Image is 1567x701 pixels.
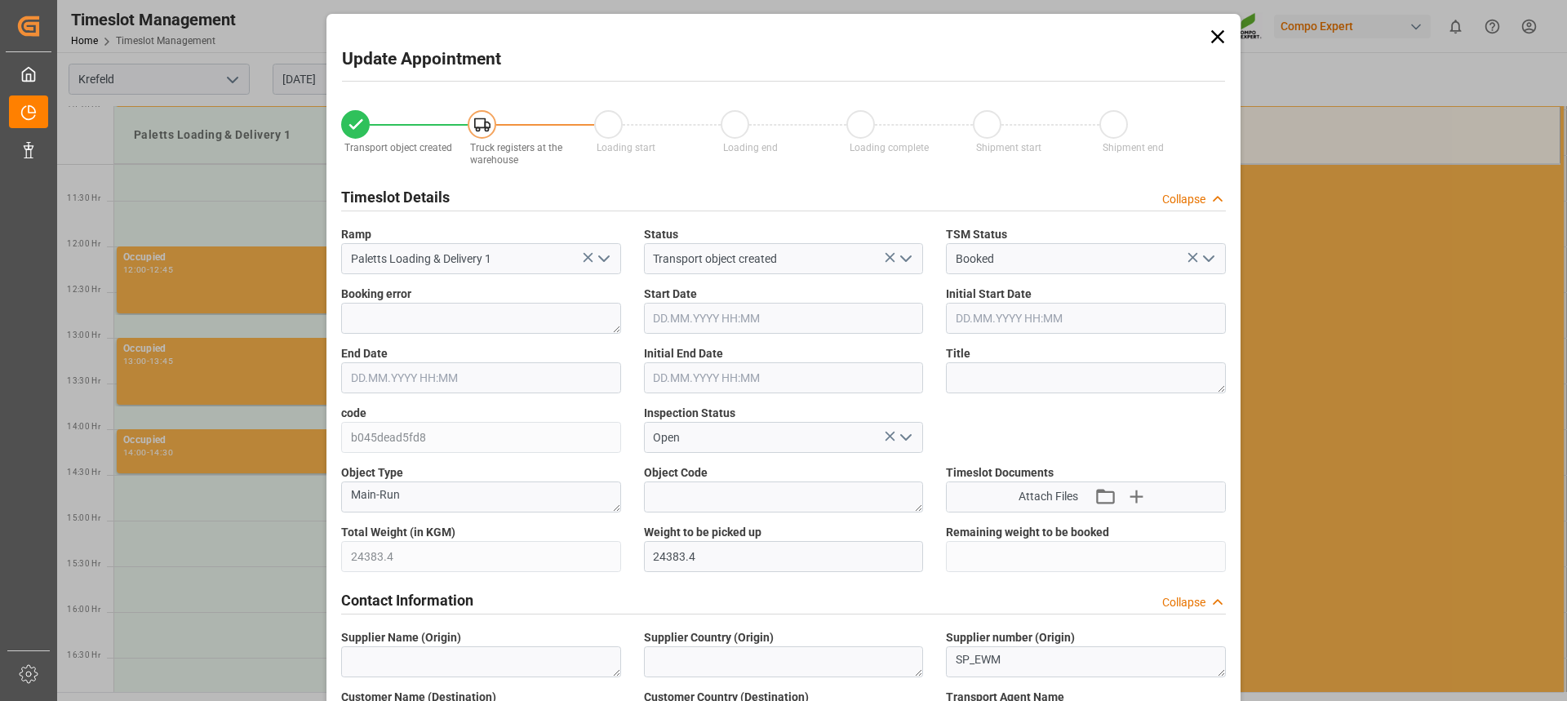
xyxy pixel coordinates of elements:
input: DD.MM.YYYY HH:MM [644,303,924,334]
span: Ramp [341,226,371,243]
span: Title [946,345,970,362]
input: Type to search/select [341,243,621,274]
span: Object Type [341,464,403,481]
div: Collapse [1162,594,1205,611]
input: DD.MM.YYYY HH:MM [341,362,621,393]
span: Initial End Date [644,345,723,362]
input: DD.MM.YYYY HH:MM [946,303,1226,334]
input: DD.MM.YYYY HH:MM [644,362,924,393]
button: open menu [893,246,917,272]
h2: Update Appointment [342,47,501,73]
h2: Timeslot Details [341,186,450,208]
button: open menu [1195,246,1219,272]
span: Remaining weight to be booked [946,524,1109,541]
span: Supplier number (Origin) [946,629,1075,646]
span: Booking error [341,286,411,303]
h2: Contact Information [341,589,473,611]
textarea: SP_EWM [946,646,1226,677]
span: Total Weight (in KGM) [341,524,455,541]
div: Collapse [1162,191,1205,208]
input: Type to search/select [644,243,924,274]
span: Shipment end [1103,142,1164,153]
span: Inspection Status [644,405,735,422]
span: Supplier Country (Origin) [644,629,774,646]
textarea: Main-Run [341,481,621,512]
span: Object Code [644,464,708,481]
span: Status [644,226,678,243]
span: Loading start [597,142,655,153]
span: Supplier Name (Origin) [341,629,461,646]
span: TSM Status [946,226,1007,243]
span: Attach Files [1019,488,1078,505]
span: Weight to be picked up [644,524,761,541]
span: Truck registers at the warehouse [470,142,562,166]
span: code [341,405,366,422]
span: Loading end [723,142,778,153]
span: Loading complete [850,142,929,153]
span: Start Date [644,286,697,303]
span: End Date [341,345,388,362]
span: Timeslot Documents [946,464,1054,481]
button: open menu [893,425,917,450]
span: Initial Start Date [946,286,1032,303]
button: open menu [590,246,615,272]
span: Transport object created [344,142,452,153]
span: Shipment start [976,142,1041,153]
